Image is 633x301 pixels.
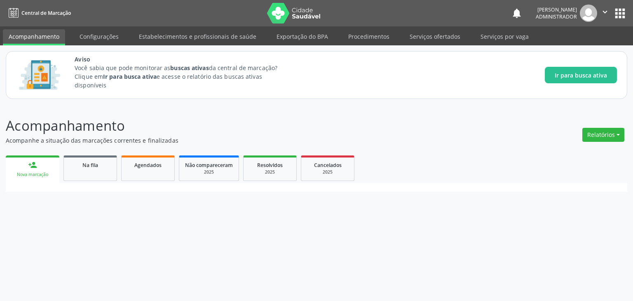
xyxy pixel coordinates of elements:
[82,162,98,169] span: Na fila
[16,56,63,94] img: Imagem de CalloutCard
[314,162,342,169] span: Cancelados
[580,5,597,22] img: img
[6,6,71,20] a: Central de Marcação
[249,169,291,175] div: 2025
[257,162,283,169] span: Resolvidos
[342,29,395,44] a: Procedimentos
[271,29,334,44] a: Exportação do BPA
[133,29,262,44] a: Estabelecimentos e profissionais de saúde
[185,162,233,169] span: Não compareceram
[6,115,441,136] p: Acompanhamento
[3,29,65,45] a: Acompanhamento
[6,136,441,145] p: Acompanhe a situação das marcações correntes e finalizadas
[170,64,209,72] strong: buscas ativas
[75,63,293,89] p: Você sabia que pode monitorar as da central de marcação? Clique em e acesse o relatório das busca...
[404,29,466,44] a: Serviços ofertados
[545,67,617,83] button: Ir para busca ativa
[597,5,613,22] button: 
[185,169,233,175] div: 2025
[134,162,162,169] span: Agendados
[582,128,624,142] button: Relatórios
[103,73,157,80] strong: Ir para busca ativa
[536,13,577,20] span: Administrador
[536,6,577,13] div: [PERSON_NAME]
[600,7,610,16] i: 
[21,9,71,16] span: Central de Marcação
[74,29,124,44] a: Configurações
[511,7,523,19] button: notifications
[28,160,37,169] div: person_add
[12,172,54,178] div: Nova marcação
[307,169,348,175] div: 2025
[613,6,627,21] button: apps
[75,55,293,63] span: Aviso
[475,29,535,44] a: Serviços por vaga
[555,71,607,80] span: Ir para busca ativa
